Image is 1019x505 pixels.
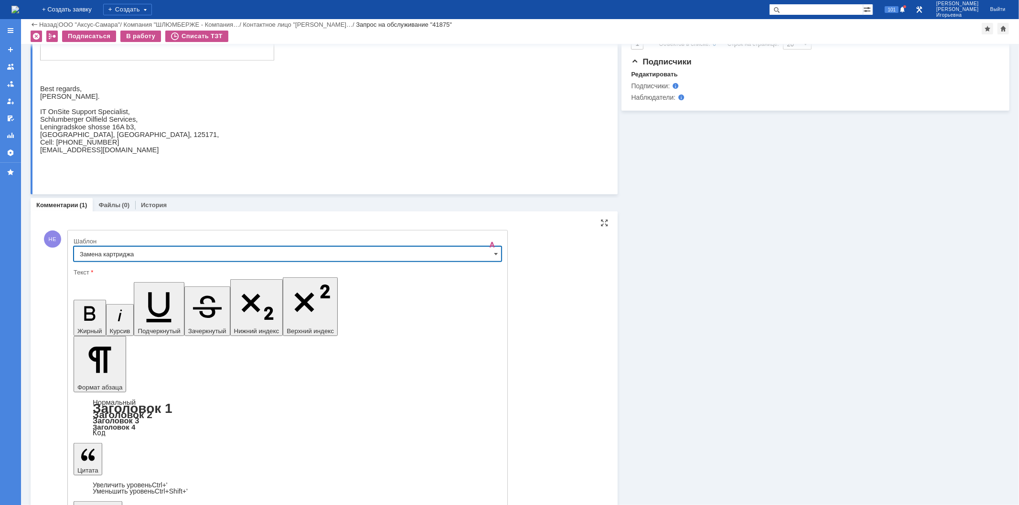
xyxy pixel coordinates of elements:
[93,398,136,406] a: Нормальный
[138,327,180,335] span: Подчеркнутый
[74,269,500,275] div: Текст
[3,145,18,160] a: Настройки
[74,336,126,392] button: Формат абзаца
[3,59,18,74] a: Заявки на командах
[141,201,167,209] a: История
[74,482,502,494] div: Цитата
[93,409,152,420] a: Заголовок 2
[631,94,727,101] div: Наблюдатели:
[122,201,129,209] div: (0)
[4,84,106,114] span: С уважением, первая линия технической поддержки
[188,327,226,335] span: Зачеркнутый
[4,14,129,33] span: На аппарате проведена замена РМ (РД)
[93,429,106,437] a: Код
[106,304,134,336] button: Курсив
[36,201,78,209] a: Комментарии
[74,300,106,336] button: Жирный
[93,423,135,431] a: Заголовок 4
[243,21,353,28] a: Контактное лицо "[PERSON_NAME]…
[230,279,283,336] button: Нижний индекс
[4,34,138,53] font: Данный расходный материал списан с остатков подменного склада
[141,8,411,15] span: . Акт установки и информация по оставшимся картриджам на нашем складе ниже.
[57,21,58,28] div: |
[77,327,102,335] span: Жирный
[863,4,873,13] span: Расширенный поиск
[3,94,18,109] a: Мои заявки
[77,467,98,474] span: Цитата
[93,487,188,495] a: Decrease
[283,277,338,336] button: Верхний индекс
[3,42,18,57] a: Создать заявку
[885,6,899,13] span: 101
[59,21,120,28] a: ООО "Аксус-Самара"
[44,231,61,248] span: НЕ
[155,487,188,495] span: Ctrl+Shift+'
[982,23,993,34] div: Добавить в избранное
[77,384,122,391] span: Формат абзаца
[46,31,58,42] div: Работа с массовостью
[124,21,243,28] div: /
[152,481,168,489] span: Ctrl+'
[124,21,240,28] a: Компания "ШЛЮМБЕРЖЕ - Компания…
[631,57,691,66] span: Подписчики
[4,4,52,13] span: Добрый день
[486,239,498,251] span: Скрыть панель инструментов
[98,201,120,209] a: Файлы
[74,443,102,475] button: Цитата
[11,6,19,13] img: logo
[998,23,1009,34] div: Сделать домашней страницей
[3,76,18,92] a: Заявки в моей ответственности
[3,128,18,143] a: Отчеты
[3,111,18,126] a: Мои согласования
[93,401,172,416] a: Заголовок 1
[234,327,279,335] span: Нижний индекс
[31,31,42,42] div: Удалить
[39,21,57,28] a: Назад
[59,21,124,28] div: /
[936,12,979,18] span: Игорьевна
[93,481,168,489] a: Increase
[356,21,452,28] div: Запрос на обслуживание "41875"
[11,6,19,13] a: Перейти на домашнюю страницу
[601,219,608,227] div: На всю страницу
[184,286,230,336] button: Зачеркнутый
[631,82,727,90] div: Подписчики:
[134,282,184,336] button: Подчеркнутый
[93,416,139,425] a: Заголовок 3
[936,1,979,7] span: [PERSON_NAME]
[103,4,152,15] div: Создать
[287,327,334,335] span: Верхний индекс
[110,327,130,335] span: Курсив
[936,7,979,12] span: [PERSON_NAME]
[631,71,677,78] div: Редактировать
[74,238,500,244] div: Шаблон
[913,4,925,15] a: Перейти в интерфейс администратора
[80,201,87,209] div: (1)
[243,21,356,28] div: /
[74,399,502,436] div: Формат абзаца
